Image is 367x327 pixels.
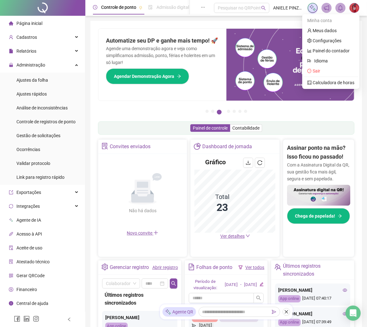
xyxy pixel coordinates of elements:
[350,3,359,13] img: 80830
[9,301,13,306] span: info-circle
[105,314,174,321] div: [PERSON_NAME]
[16,231,42,236] span: Acesso à API
[9,63,13,67] span: lock
[272,310,276,314] span: send
[196,262,232,273] div: Folhas de ponto
[246,234,250,238] span: down
[303,15,358,26] div: Minha conta
[278,319,301,326] div: App online
[278,287,347,294] div: [PERSON_NAME]
[9,273,13,278] span: qrcode
[324,5,329,11] span: notification
[16,218,41,223] span: Agente de IA
[16,91,47,96] span: Ajustes rápidos
[238,265,243,270] span: filter
[105,291,175,307] div: Últimos registros sincronizados
[287,185,350,206] img: banner%2F02c71560-61a6-44d4-94b9-c8ab97240462.png
[193,126,228,131] span: Painel de controle
[16,161,50,166] span: Validar protocolo
[343,312,347,316] span: eye
[314,57,351,64] span: Idioma
[211,110,214,113] button: 2
[274,264,281,270] span: team
[9,190,13,195] span: export
[283,262,351,278] div: Últimos registros sincronizados
[101,5,136,10] span: Controle de ponto
[16,273,45,278] span: Gerar QRCode
[16,204,40,209] span: Integrações
[16,259,50,264] span: Atestado técnico
[256,295,261,301] span: search
[257,160,262,165] span: reload
[232,126,260,131] span: Contabilidade
[260,282,264,286] span: edit
[33,316,39,322] span: instagram
[16,301,48,306] span: Central de ajuda
[307,80,354,85] a: calculator Calculadora de horas
[23,316,30,322] span: linkedin
[287,208,350,224] button: Chega de papelada!
[194,143,200,149] span: pie-chart
[152,265,178,270] a: Abrir registro
[16,35,37,40] span: Cadastros
[9,49,13,53] span: file
[273,4,304,11] span: ANIELE PINZON - Pinzon Extintores
[226,29,354,101] img: banner%2Fd57e337e-a0d3-4837-9615-f134fc33a8e6.png
[238,110,242,113] button: 6
[67,317,71,322] span: left
[114,73,174,80] span: Agendar Demonstração Agora
[165,309,171,315] img: sparkle-icon.fc2bf0ac1784a2077858766a79e2daf3.svg
[9,287,13,292] span: dollar
[278,295,347,302] div: [DATE] 07:40:17
[9,35,13,39] span: user-add
[127,231,158,236] span: Novo convite
[202,141,252,152] div: Dashboard de jornada
[153,230,158,235] span: plus
[220,234,245,239] span: Ver detalhes
[148,5,153,9] span: file-done
[227,110,230,113] button: 4
[244,282,257,288] div: [DATE]
[278,295,301,302] div: App online
[16,21,42,26] span: Página inicial
[278,310,347,317] div: [PERSON_NAME]
[233,110,236,113] button: 5
[16,133,60,138] span: Gestão de solicitações
[16,78,48,83] span: Ajustes da folha
[205,158,226,166] h4: Gráfico
[101,143,108,149] span: solution
[110,262,149,273] div: Gerenciar registro
[9,21,13,26] span: home
[177,74,181,79] span: arrow-right
[246,160,251,165] span: download
[162,307,196,317] div: Agente QR
[343,288,347,292] span: eye
[338,5,343,11] span: bell
[16,287,37,292] span: Financeiro
[16,62,45,67] span: Administração
[346,306,361,321] div: Open Intercom Messenger
[9,204,13,208] span: sync
[338,214,342,218] span: arrow-right
[16,175,64,180] span: Link para registro rápido
[93,5,97,9] span: clock-circle
[205,110,209,113] button: 1
[16,49,36,54] span: Relatórios
[225,282,238,288] div: [DATE]
[188,264,195,270] span: file-text
[9,246,13,250] span: audit
[106,36,219,45] h2: Automatize seu DP e ganhe mais tempo! 🚀
[113,207,172,214] div: Não há dados
[220,234,250,239] a: Ver detalhes down
[307,38,341,43] a: setting Configurações
[217,110,222,114] button: 3
[287,161,350,182] p: Com a Assinatura Digital da QR, sua gestão fica mais ágil, segura e sem papelada.
[287,143,350,161] h2: Assinar ponto na mão? Isso ficou no passado!
[171,281,176,286] span: search
[309,4,316,11] img: sparkle-icon.fc2bf0ac1784a2077858766a79e2daf3.svg
[16,119,76,124] span: Controle de registros de ponto
[307,48,350,53] a: bar-chart Painel do contador
[16,105,68,110] span: Análise de inconsistências
[139,6,143,9] span: pushpin
[313,68,320,73] span: Sair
